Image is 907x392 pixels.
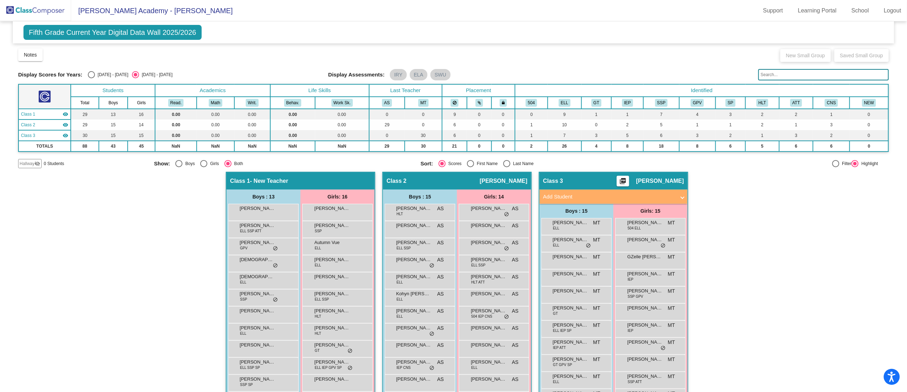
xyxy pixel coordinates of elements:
span: [PERSON_NAME] [PERSON_NAME] [396,222,432,229]
td: 13 [99,109,128,120]
th: Life Skills [270,84,369,97]
td: 2 [746,109,779,120]
div: Highlight [859,160,878,167]
div: Last Name [510,160,534,167]
span: [PERSON_NAME] [553,304,588,312]
td: NaN [155,141,197,152]
div: Filter [839,160,852,167]
span: AS [512,205,519,212]
span: Show: [154,160,170,167]
span: MT [668,253,675,261]
td: 0.00 [197,130,234,141]
span: do_not_disturb_alt [273,263,278,269]
th: Adrienne Smith [369,97,405,109]
td: 1 [716,120,745,130]
span: SSP [240,297,247,302]
td: 2 [515,141,548,152]
span: [PERSON_NAME] [480,178,527,185]
span: MT [668,236,675,244]
td: 0 [369,130,405,141]
span: MT [668,322,675,329]
th: New to Smythe [850,97,889,109]
mat-chip: ELA [410,69,428,80]
span: ELL [315,263,321,268]
span: [PERSON_NAME] [627,270,663,277]
td: 0.00 [270,120,315,130]
button: MT [418,99,429,107]
td: 30 [405,141,442,152]
td: 1 [779,120,813,130]
span: SSP GPV [628,294,643,299]
td: 0 [492,109,515,120]
td: 43 [99,141,128,152]
td: 0.00 [315,120,369,130]
th: Works with school counselor [813,97,850,109]
td: 1 [813,109,850,120]
span: [PERSON_NAME] [471,239,506,246]
td: 0 [850,109,889,120]
span: AS [512,256,519,264]
td: 9 [548,109,582,120]
td: 0 [467,120,492,130]
td: 0 [850,141,889,152]
td: 1 [679,120,716,130]
td: 8 [679,141,716,152]
button: SSP [655,99,668,107]
mat-radio-group: Select an option [88,71,173,78]
button: AS [382,99,392,107]
td: 30 [71,130,99,141]
button: SP [726,99,736,107]
button: Notes [18,48,43,61]
button: HLT [757,99,768,107]
span: Class 2 [21,122,35,128]
span: HLT ATT [471,280,485,285]
td: 6 [442,120,467,130]
mat-icon: visibility [63,133,68,138]
span: AS [437,290,444,298]
span: MT [593,322,600,329]
td: 1 [515,120,548,130]
td: 10 [548,120,582,130]
td: NaN [234,141,270,152]
span: MT [593,253,600,261]
span: [PERSON_NAME] [627,219,663,226]
span: Class 3 [21,132,35,139]
th: Speech [716,97,745,109]
span: AS [512,222,519,229]
button: Work Sk. [331,99,353,107]
td: Michael Toft - No Class Name [18,130,71,141]
th: Total [71,97,99,109]
td: 0 [492,141,515,152]
span: [PERSON_NAME] [396,256,432,263]
span: [DEMOGRAPHIC_DATA][PERSON_NAME] [240,273,275,280]
span: [PERSON_NAME] [553,236,588,243]
mat-icon: visibility [63,111,68,117]
div: Girls: 15 [614,204,688,218]
span: do_not_disturb_alt [429,263,434,269]
td: 0 [582,120,612,130]
a: School [846,5,875,16]
div: [DATE] - [DATE] [139,71,173,78]
div: Scores [446,160,462,167]
span: ELL [553,243,559,248]
th: Individualized Education Plan [611,97,643,109]
button: ATT [790,99,802,107]
th: Placement [442,84,515,97]
td: 30 [405,130,442,141]
td: NaN [270,141,315,152]
td: 2 [611,120,643,130]
span: AS [437,222,444,229]
th: 504 Plan [515,97,548,109]
div: Girls [207,160,219,167]
span: ELL [315,245,321,251]
span: AS [437,256,444,264]
span: do_not_disturb_alt [504,246,509,251]
button: Read. [168,99,184,107]
span: Class 2 [387,178,407,185]
span: do_not_disturb_alt [273,297,278,303]
span: [PERSON_NAME] [396,307,432,314]
td: 29 [71,109,99,120]
th: Attendance Concerns [779,97,813,109]
td: 4 [582,141,612,152]
span: ELL [397,280,403,285]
